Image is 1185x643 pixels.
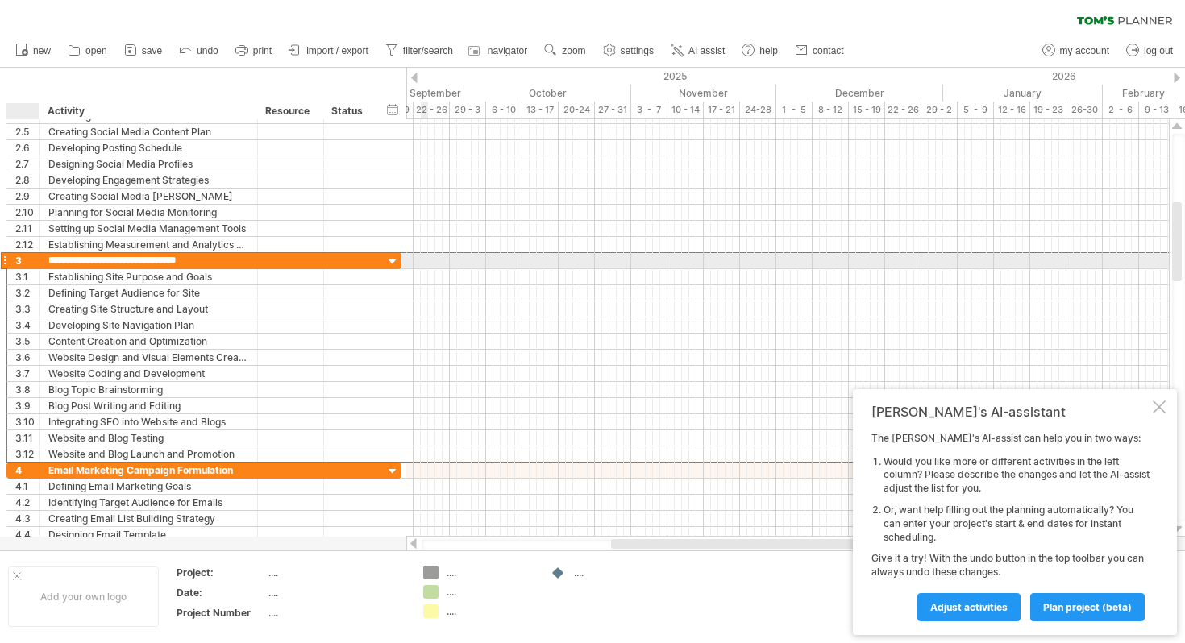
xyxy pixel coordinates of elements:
div: 3.5 [15,334,39,349]
div: 2.9 [15,189,39,204]
div: 3.4 [15,317,39,333]
div: 2.12 [15,237,39,252]
div: 29 - 3 [450,102,486,118]
div: Date: [177,586,265,599]
div: 20-24 [559,102,595,118]
span: print [253,45,272,56]
div: Developing Site Navigation Plan [48,317,249,333]
div: Designing Social Media Profiles [48,156,249,172]
div: Website and Blog Launch and Promotion [48,446,249,462]
span: new [33,45,51,56]
span: navigator [488,45,527,56]
div: Project Number [177,606,265,620]
div: 4.2 [15,495,39,510]
a: undo [175,40,223,61]
div: 4.4 [15,527,39,542]
a: AI assist [667,40,730,61]
a: Adjust activities [917,593,1021,621]
div: 1 - 5 [776,102,813,118]
div: 12 - 16 [994,102,1030,118]
a: plan project (beta) [1030,593,1145,621]
div: 3 - 7 [631,102,667,118]
div: 3.9 [15,398,39,413]
a: save [120,40,167,61]
div: .... [447,566,534,579]
div: Website and Blog Testing [48,430,249,446]
div: .... [574,566,662,579]
div: 17 - 21 [704,102,740,118]
span: zoom [562,45,585,56]
span: plan project (beta) [1043,601,1132,613]
div: [PERSON_NAME]'s AI-assistant [871,404,1150,420]
div: 3.6 [15,350,39,365]
div: .... [268,606,404,620]
div: 4 [15,463,39,478]
a: navigator [466,40,532,61]
div: 3.11 [15,430,39,446]
div: Setting up Social Media Management Tools [48,221,249,236]
span: import / export [306,45,368,56]
div: 24-28 [740,102,776,118]
a: settings [599,40,659,61]
div: October 2025 [464,85,631,102]
div: 13 - 17 [522,102,559,118]
div: 3.10 [15,414,39,429]
a: print [231,40,276,61]
div: Activity [48,103,248,119]
div: 2.5 [15,124,39,139]
li: Would you like more or different activities in the left column? Please describe the changes and l... [884,455,1150,496]
div: Developing Posting Schedule [48,140,249,156]
div: Blog Topic Brainstorming [48,382,249,397]
div: 3.12 [15,446,39,462]
a: contact [791,40,849,61]
div: 3.3 [15,301,39,317]
div: Creating Email List Building Strategy [48,511,249,526]
div: 6 - 10 [486,102,522,118]
div: Planning for Social Media Monitoring [48,205,249,220]
span: AI assist [688,45,725,56]
span: save [142,45,162,56]
span: Adjust activities [930,601,1008,613]
div: Creating Social Media [PERSON_NAME] [48,189,249,204]
span: open [85,45,107,56]
div: Establishing Site Purpose and Goals [48,269,249,284]
div: 2.10 [15,205,39,220]
div: 22 - 26 [885,102,921,118]
div: 5 - 9 [958,102,994,118]
div: Email Marketing Campaign Formulation [48,463,249,478]
div: The [PERSON_NAME]'s AI-assist can help you in two ways: Give it a try! With the undo button in th... [871,432,1150,620]
div: 8 - 12 [813,102,849,118]
div: 3 [15,253,39,268]
div: Establishing Measurement and Analytics Plan [48,237,249,252]
div: .... [447,604,534,618]
div: 2.6 [15,140,39,156]
div: Website Coding and Development [48,366,249,381]
div: 3.8 [15,382,39,397]
div: Resource [265,103,314,119]
div: .... [447,585,534,599]
div: .... [268,586,404,599]
div: Defining Email Marketing Goals [48,479,249,494]
a: log out [1122,40,1178,61]
div: 2.7 [15,156,39,172]
div: December 2025 [776,85,943,102]
div: 4.3 [15,511,39,526]
div: Content Creation and Optimization [48,334,249,349]
span: undo [197,45,218,56]
div: 2 - 6 [1103,102,1139,118]
a: import / export [285,40,373,61]
span: settings [621,45,654,56]
a: my account [1038,40,1114,61]
div: .... [268,566,404,579]
div: 3.1 [15,269,39,284]
span: filter/search [403,45,453,56]
div: Creating Site Structure and Layout [48,301,249,317]
div: 10 - 14 [667,102,704,118]
div: Identifying Target Audience for Emails [48,495,249,510]
div: 19 - 23 [1030,102,1066,118]
div: Project: [177,566,265,579]
div: 26-30 [1066,102,1103,118]
a: zoom [540,40,590,61]
a: open [64,40,112,61]
a: new [11,40,56,61]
